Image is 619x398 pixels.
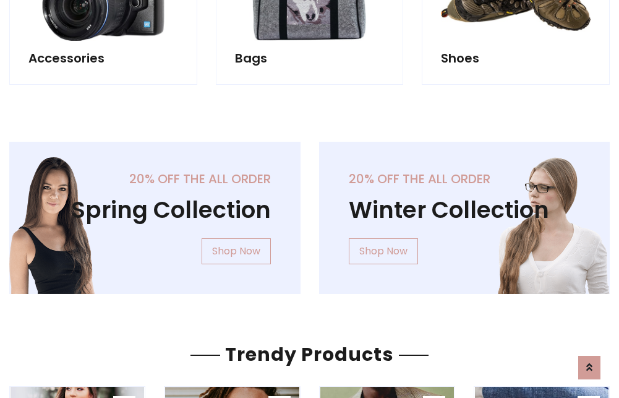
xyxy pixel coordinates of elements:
h1: Winter Collection [349,196,581,223]
span: Trendy Products [220,341,399,368]
h5: Accessories [28,51,178,66]
h5: Bags [235,51,385,66]
a: Shop Now [202,238,271,264]
h5: 20% off the all order [39,171,271,186]
h1: Spring Collection [39,196,271,223]
h5: Shoes [441,51,591,66]
h5: 20% off the all order [349,171,581,186]
a: Shop Now [349,238,418,264]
